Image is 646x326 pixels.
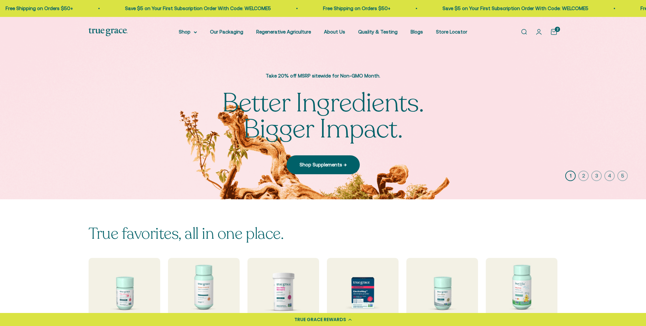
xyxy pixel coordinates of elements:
split-lines: Better Ingredients. Bigger Impact. [222,85,424,147]
button: 2 [578,171,589,181]
split-lines: True favorites, all in one place. [89,223,284,244]
a: Store Locator [436,29,467,35]
button: 5 [617,171,628,181]
div: TRUE GRACE REWARDS [294,316,346,323]
button: 1 [565,171,576,181]
p: Save $5 on Your First Subscription Order With Code: WELCOME5 [124,5,270,12]
a: Free Shipping on Orders $50+ [322,6,389,11]
a: Our Packaging [210,29,243,35]
button: 3 [591,171,602,181]
summary: Shop [179,28,197,36]
a: Regenerative Agriculture [256,29,311,35]
p: Save $5 on Your First Subscription Order With Code: WELCOME5 [442,5,587,12]
a: Quality & Testing [358,29,398,35]
p: Take 20% off MSRP sitewide for Non-GMO Month. [216,72,430,80]
button: 4 [604,171,615,181]
a: About Us [324,29,345,35]
a: Free Shipping on Orders $50+ [5,6,72,11]
cart-count: 2 [555,27,560,32]
a: Shop Supplements → [287,155,360,174]
a: Blogs [411,29,423,35]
